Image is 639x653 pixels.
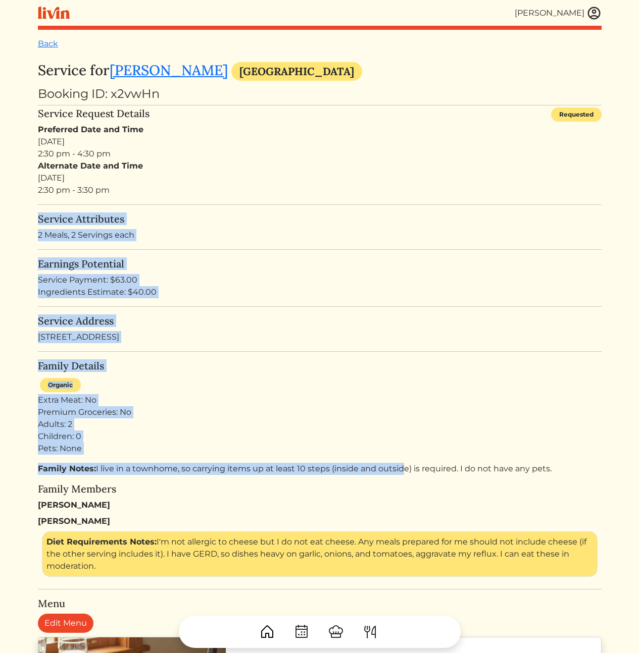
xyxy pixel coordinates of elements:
[38,394,602,406] div: Extra Meat: No
[38,597,602,610] h5: Menu
[42,531,598,577] div: I'm not allergic to cheese but I do not eat cheese. Any meals prepared for me should not include ...
[515,7,584,19] div: [PERSON_NAME]
[38,213,602,225] h5: Service Attributes
[38,39,58,48] a: Back
[586,6,602,21] img: user_account-e6e16d2ec92f44fc35f99ef0dc9cddf60790bfa021a6ecb1c896eb5d2907b31c.svg
[40,378,81,392] div: Organic
[38,229,602,241] p: 2 Meals, 2 Servings each
[259,624,275,640] img: House-9bf13187bcbb5817f509fe5e7408150f90897510c4275e13d0d5fca38e0b5951.svg
[231,62,362,81] div: [GEOGRAPHIC_DATA]
[38,161,143,171] strong: Alternate Date and Time
[38,62,602,81] h3: Service for
[38,463,602,475] p: I live in a townhome, so carrying items up at least 10 steps (inside and outside) is required. I ...
[362,624,378,640] img: ForkKnife-55491504ffdb50bab0c1e09e7649658475375261d09fd45db06cec23bce548bf.svg
[293,624,310,640] img: CalendarDots-5bcf9d9080389f2a281d69619e1c85352834be518fbc73d9501aef674afc0d57.svg
[38,500,110,510] strong: [PERSON_NAME]
[38,258,602,270] h5: Earnings Potential
[38,85,602,103] div: Booking ID: x2vwHn
[38,274,602,286] div: Service Payment: $63.00
[551,107,602,122] div: Requested
[110,61,228,79] a: [PERSON_NAME]
[38,483,602,495] h5: Family Members
[38,315,602,327] h5: Service Address
[38,107,150,120] h5: Service Request Details
[38,406,602,418] div: Premium Groceries: No
[38,124,602,160] div: [DATE] 2:30 pm - 4:30 pm
[38,464,96,473] strong: Family Notes:
[38,516,110,526] strong: [PERSON_NAME]
[46,537,157,547] strong: Diet Requirements Notes:
[38,286,602,298] div: Ingredients Estimate: $40.00
[38,315,602,343] div: [STREET_ADDRESS]
[38,418,602,455] div: Adults: 2 Children: 0 Pets: None
[38,7,70,19] img: livin-logo-a0d97d1a881af30f6274990eb6222085a2533c92bbd1e4f22c21b4f0d0e3210c.svg
[38,360,602,372] h5: Family Details
[38,160,602,196] div: [DATE] 2:30 pm - 3:30 pm
[328,624,344,640] img: ChefHat-a374fb509e4f37eb0702ca99f5f64f3b6956810f32a249b33092029f8484b388.svg
[38,125,143,134] strong: Preferred Date and Time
